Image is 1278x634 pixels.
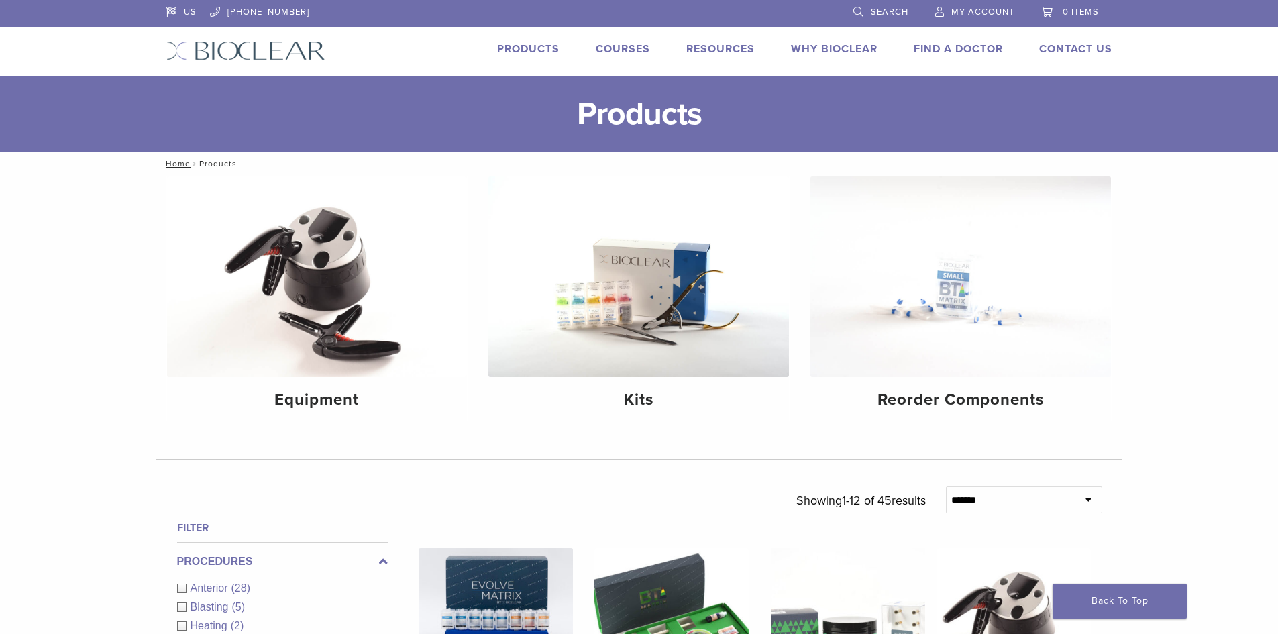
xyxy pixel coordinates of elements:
span: (5) [231,601,245,613]
a: Home [162,159,191,168]
label: Procedures [177,553,388,570]
span: Heating [191,620,231,631]
a: Courses [596,42,650,56]
a: Contact Us [1039,42,1112,56]
span: Anterior [191,582,231,594]
a: Why Bioclear [791,42,877,56]
a: Back To Top [1053,584,1187,619]
a: Reorder Components [810,176,1111,421]
a: Products [497,42,560,56]
p: Showing results [796,486,926,515]
a: Kits [488,176,789,421]
span: (28) [231,582,250,594]
a: Find A Doctor [914,42,1003,56]
h4: Filter [177,520,388,536]
img: Equipment [167,176,468,377]
img: Bioclear [166,41,325,60]
a: Resources [686,42,755,56]
a: Equipment [167,176,468,421]
h4: Equipment [178,388,457,412]
img: Reorder Components [810,176,1111,377]
span: Blasting [191,601,232,613]
h4: Kits [499,388,778,412]
span: Search [871,7,908,17]
span: My Account [951,7,1014,17]
span: (2) [231,620,244,631]
h4: Reorder Components [821,388,1100,412]
span: 0 items [1063,7,1099,17]
img: Kits [488,176,789,377]
span: / [191,160,199,167]
span: 1-12 of 45 [842,493,892,508]
nav: Products [156,152,1122,176]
